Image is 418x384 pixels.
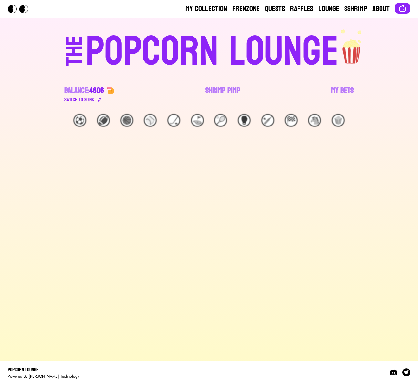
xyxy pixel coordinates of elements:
[290,4,313,14] a: Raffles
[64,85,104,96] div: Balance:
[64,96,94,104] div: Switch to $ OINK
[402,368,410,376] img: Twitter
[331,85,354,104] a: My Bets
[191,114,204,127] div: ⛳️
[344,4,367,14] a: $Shrimp
[144,114,157,127] div: ⚾️
[10,28,408,72] a: THEPOPCORN LOUNGEpopcorn
[107,87,114,94] img: 🍤
[308,114,321,127] div: 🐴
[399,5,406,12] img: Connect wallet
[8,5,34,13] img: Popcorn
[73,114,86,127] div: ⚽️
[332,114,345,127] div: 🍿
[238,114,251,127] div: 🥊
[390,368,397,376] img: Discord
[205,85,240,104] a: Shrimp Pimp
[63,36,86,79] div: THE
[86,31,339,72] div: POPCORN LOUNGE
[167,114,180,127] div: 🏒
[8,374,79,379] div: Powered By [PERSON_NAME] Technology
[214,114,227,127] div: 🎾
[265,4,285,14] a: Quests
[339,28,365,65] img: popcorn
[232,4,260,14] a: Frenzone
[89,83,104,97] span: 4806
[319,4,339,14] a: Lounge
[372,4,390,14] a: About
[285,114,298,127] div: 🏁
[261,114,274,127] div: 🏏
[120,114,133,127] div: 🏀
[97,114,110,127] div: 🏈
[185,4,227,14] a: My Collection
[8,366,79,374] div: Popcorn Lounge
